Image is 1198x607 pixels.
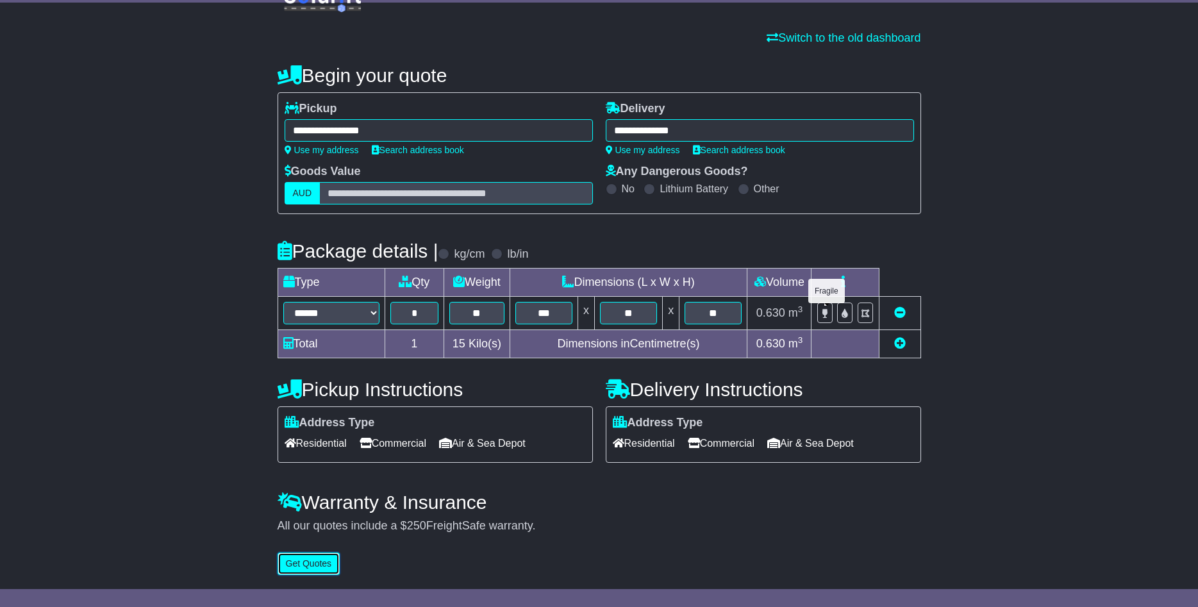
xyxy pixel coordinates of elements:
td: Dimensions (L x W x H) [510,269,747,297]
span: Commercial [360,433,426,453]
sup: 3 [798,335,803,345]
a: Remove this item [894,306,906,319]
td: Dimensions in Centimetre(s) [510,330,747,358]
td: Type [278,269,385,297]
label: Pickup [285,102,337,116]
label: lb/in [507,247,528,262]
label: Delivery [606,102,665,116]
label: Other [754,183,779,195]
button: Get Quotes [278,553,340,575]
span: m [788,337,803,350]
td: Kilo(s) [444,330,510,358]
h4: Pickup Instructions [278,379,593,400]
h4: Delivery Instructions [606,379,921,400]
td: 1 [385,330,444,358]
label: Address Type [613,416,703,430]
label: AUD [285,182,320,204]
h4: Begin your quote [278,65,921,86]
label: Lithium Battery [660,183,728,195]
a: Use my address [606,145,680,155]
td: Total [278,330,385,358]
div: All our quotes include a $ FreightSafe warranty. [278,519,921,533]
span: Residential [613,433,675,453]
span: 0.630 [756,306,785,319]
td: Volume [747,269,811,297]
label: No [622,183,635,195]
td: Qty [385,269,444,297]
td: x [663,297,679,330]
td: x [578,297,594,330]
a: Use my address [285,145,359,155]
span: 15 [453,337,465,350]
sup: 3 [798,304,803,314]
span: Residential [285,433,347,453]
h4: Warranty & Insurance [278,492,921,513]
td: Weight [444,269,510,297]
span: 0.630 [756,337,785,350]
label: Any Dangerous Goods? [606,165,748,179]
label: kg/cm [454,247,485,262]
span: 250 [407,519,426,532]
div: Fragile [808,279,845,303]
h4: Package details | [278,240,438,262]
a: Add new item [894,337,906,350]
span: Air & Sea Depot [439,433,526,453]
span: m [788,306,803,319]
label: Goods Value [285,165,361,179]
a: Switch to the old dashboard [767,31,920,44]
a: Search address book [372,145,464,155]
span: Air & Sea Depot [767,433,854,453]
a: Search address book [693,145,785,155]
label: Address Type [285,416,375,430]
span: Commercial [688,433,754,453]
